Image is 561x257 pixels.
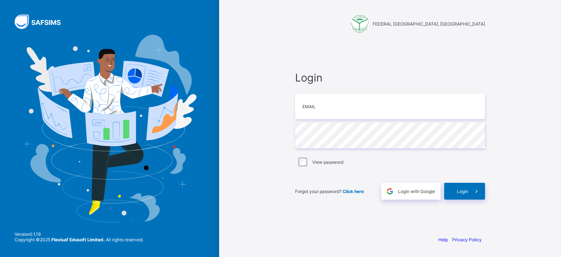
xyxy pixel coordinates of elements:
[15,237,144,242] span: Copyright © 2025 All rights reserved.
[452,237,482,242] a: Privacy Policy
[23,35,196,222] img: Hero Image
[15,15,69,29] img: SAFSIMS Logo
[15,231,144,237] span: Version 0.1.19
[457,189,468,194] span: Login
[51,237,105,242] strong: Flexisaf Edusoft Limited.
[373,21,485,27] span: FEDERAL [GEOGRAPHIC_DATA], [GEOGRAPHIC_DATA]
[438,237,448,242] a: Help
[312,159,343,165] label: View password
[295,71,485,84] span: Login
[343,189,364,194] a: Click here
[295,189,364,194] span: Forgot your password?
[398,189,435,194] span: Login with Google
[386,187,394,196] img: google.396cfc9801f0270233282035f929180a.svg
